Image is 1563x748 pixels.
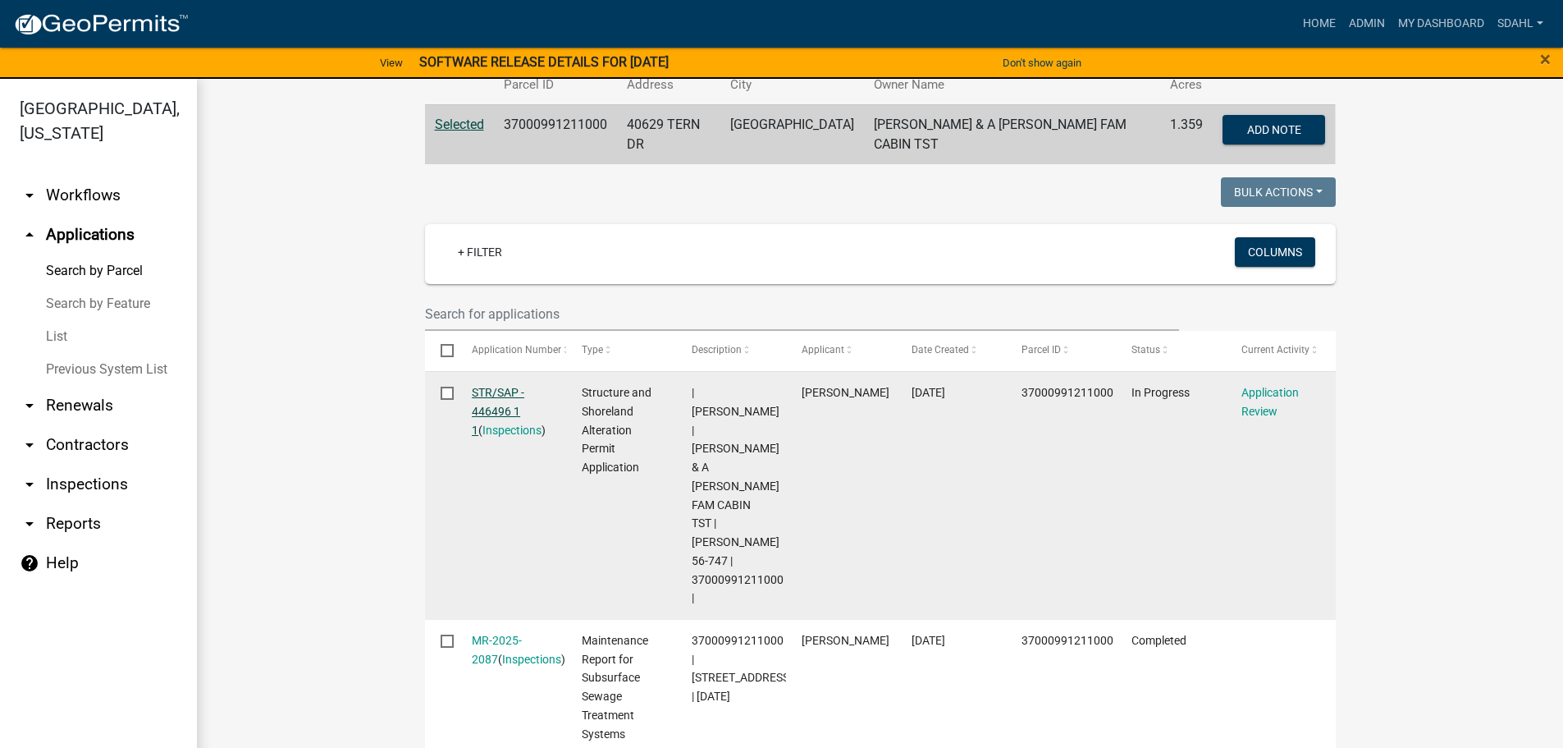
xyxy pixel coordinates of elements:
[1223,115,1325,145] button: Add Note
[472,383,551,439] div: ( )
[676,331,786,370] datatable-header-cell: Description
[1342,8,1392,39] a: Admin
[864,66,1160,104] th: Owner Name
[582,344,603,356] span: Type
[1226,331,1336,370] datatable-header-cell: Current Activity
[425,297,1180,331] input: Search for applications
[1241,386,1299,418] a: Application Review
[373,49,409,76] a: View
[566,331,676,370] datatable-header-cell: Type
[456,331,566,370] datatable-header-cell: Application Number
[1296,8,1342,39] a: Home
[472,386,524,437] a: STR/SAP - 446496 1 1
[435,117,484,132] a: Selected
[1235,237,1315,267] button: Columns
[20,225,39,245] i: arrow_drop_up
[494,66,617,104] th: Parcel ID
[1247,122,1301,135] span: Add Note
[1241,344,1309,356] span: Current Activity
[1131,634,1186,647] span: Completed
[1116,331,1226,370] datatable-header-cell: Status
[20,186,39,205] i: arrow_drop_down
[617,66,721,104] th: Address
[692,344,742,356] span: Description
[20,396,39,415] i: arrow_drop_down
[1021,344,1061,356] span: Parcel ID
[419,54,669,70] strong: SOFTWARE RELEASE DETAILS FOR [DATE]
[472,344,561,356] span: Application Number
[692,386,784,604] span: | Michelle Jevne | STEVE & A PORTER FAM CABIN TST | Lida 56-747 | 37000991211000 |
[20,553,39,573] i: help
[1160,104,1213,164] td: 1.359
[912,634,945,647] span: 05/17/2025
[1540,49,1551,69] button: Close
[802,634,889,647] span: Timothy D Smith
[1221,177,1336,207] button: Bulk Actions
[494,104,617,164] td: 37000991211000
[1006,331,1116,370] datatable-header-cell: Parcel ID
[864,104,1160,164] td: [PERSON_NAME] & A [PERSON_NAME] FAM CABIN TST
[1021,634,1113,647] span: 37000991211000
[445,237,515,267] a: + Filter
[802,386,889,399] span: steve porter
[1131,344,1160,356] span: Status
[720,66,864,104] th: City
[20,514,39,534] i: arrow_drop_down
[582,634,648,741] span: Maintenance Report for Subsurface Sewage Treatment Systems
[786,331,896,370] datatable-header-cell: Applicant
[720,104,864,164] td: [GEOGRAPHIC_DATA]
[472,631,551,669] div: ( )
[996,49,1088,76] button: Don't show again
[1021,386,1113,399] span: 37000991211000
[1131,386,1190,399] span: In Progress
[896,331,1006,370] datatable-header-cell: Date Created
[482,424,542,437] a: Inspections
[582,386,651,474] span: Structure and Shoreland Alteration Permit Application
[20,475,39,494] i: arrow_drop_down
[1491,8,1550,39] a: sdahl
[1392,8,1491,39] a: My Dashboard
[912,386,945,399] span: 07/08/2025
[472,634,522,666] a: MR-2025-2087
[502,653,561,666] a: Inspections
[1160,66,1213,104] th: Acres
[20,435,39,455] i: arrow_drop_down
[692,634,793,703] span: 37000991211000 | 40629 TERN DR | 05/08/2025
[425,331,456,370] datatable-header-cell: Select
[617,104,721,164] td: 40629 TERN DR
[912,344,969,356] span: Date Created
[802,344,844,356] span: Applicant
[1540,48,1551,71] span: ×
